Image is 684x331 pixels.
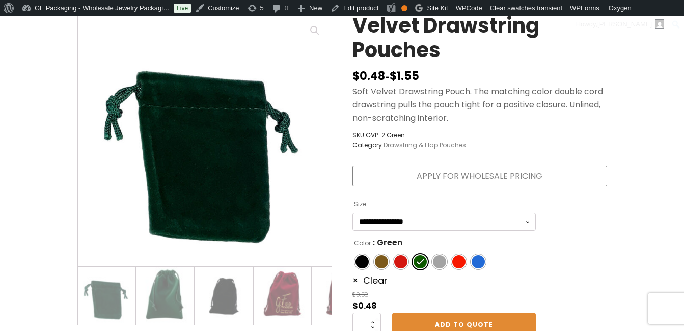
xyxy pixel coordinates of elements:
[374,254,389,269] li: Brown
[352,13,607,67] h1: Velvet Drawstring Pouches
[373,235,402,251] span: : Green
[401,5,407,11] div: OK
[384,141,466,149] a: Drawstring & Flap Pouches
[597,20,652,28] span: [PERSON_NAME]
[352,68,360,84] span: $
[195,267,253,325] img: Medium size black velvet jewelry pouch.
[354,254,370,269] li: Black
[306,21,324,40] a: View full-screen image gallery
[390,68,419,84] bdi: 1.55
[136,267,194,325] img: Medium size green velvet drawstring bag.
[352,140,466,150] span: Category:
[432,254,447,269] li: Grey
[354,196,366,212] label: Size
[352,67,419,85] ins: -
[393,254,408,269] li: Burgundy
[312,267,370,325] img: Medium size velvet burgundy drawstring pouch.
[390,68,397,84] span: $
[352,300,377,312] bdi: 0.48
[427,4,448,12] span: Site Kit
[352,165,607,187] a: Apply for Wholesale Pricing
[352,85,607,124] p: Soft Velvet Drawstring Pouch. The matching color double cord drawstring pulls the pouch tight for...
[352,130,466,140] span: SKU:
[352,290,368,299] bdi: 0.58
[78,267,135,325] img: Small green velvet drawstring pouch.
[572,16,668,33] a: Howdy,
[352,300,358,312] span: $
[451,254,467,269] li: Red
[413,254,428,269] li: Green
[254,267,311,325] img: Medium size velvet burgundy drawstring pouch with gold foil logo.
[352,252,536,271] ul: Color
[352,274,388,287] a: Clear options
[471,254,486,269] li: Royal Blue
[174,4,191,13] a: Live
[352,68,385,84] bdi: 0.48
[354,235,371,252] label: Color
[352,290,356,299] span: $
[366,131,405,140] span: GVP-2 Green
